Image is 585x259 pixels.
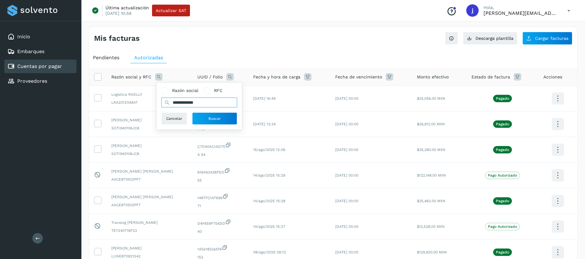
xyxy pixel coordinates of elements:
[417,199,445,203] span: $25,462.00 MXN
[253,173,285,178] span: 14/ago/2025 15:29
[543,74,562,80] span: Acciones
[417,250,447,254] span: $129,920.00 MXN
[197,244,243,252] span: 1d5e1833a5f6
[335,96,358,101] span: [DATE] 00:00
[156,8,186,13] span: Actualizar SAT
[335,122,358,126] span: [DATE] 00:00
[111,220,187,225] span: Translog [PERSON_NAME]
[417,173,446,178] span: $122,148.00 MXN
[111,253,187,259] span: LUNE870921S42
[488,173,517,178] p: Pago Autorizado
[476,36,513,40] span: Descarga plantilla
[253,199,285,203] span: 14/ago/2025 15:28
[472,74,510,80] span: Estado de factura
[152,5,190,16] button: Actualizar SAT
[111,92,187,97] span: Logística RADLLY
[111,117,187,123] span: [PERSON_NAME]
[111,125,187,131] span: SOTI940106JC8
[197,203,243,209] span: 71
[94,34,140,43] h4: Mis facturas
[535,36,568,40] span: Cargar facturas
[335,173,358,178] span: [DATE] 00:00
[111,151,187,157] span: SOTI940106JC8
[17,34,30,40] a: Inicio
[335,148,358,152] span: [DATE] 00:00
[417,96,445,101] span: $25,056.00 MXN
[197,178,243,183] span: 55
[253,122,276,126] span: [DATE] 13:34
[496,96,509,101] p: Pagado
[111,74,151,80] span: Razón social y RFC
[111,169,187,174] span: [PERSON_NAME] [PERSON_NAME]
[488,224,517,229] p: Pago Autorizado
[17,48,44,54] a: Embarques
[253,224,285,229] span: 14/ago/2025 15:27
[417,74,449,80] span: Monto efectivo
[4,60,76,73] div: Cuentas por pagar
[134,55,163,61] span: Autorizadas
[197,193,243,201] span: 1487FC1A7696
[522,32,572,45] button: Cargar facturas
[335,250,358,254] span: [DATE] 00:00
[197,168,243,175] span: 616A6343BFED
[496,250,509,254] p: Pagado
[463,32,517,45] button: Descarga plantilla
[335,224,358,229] span: [DATE] 00:00
[93,55,119,61] span: Pendientes
[417,148,445,152] span: $35,380.00 MXN
[111,228,187,233] span: TEY240716F23
[111,194,187,200] span: [PERSON_NAME] [PERSON_NAME]
[105,5,149,10] p: Última actualización
[105,10,132,16] p: [DATE] 10:58
[4,30,76,44] div: Inicio
[496,122,509,126] p: Pagado
[484,5,558,10] p: Hola,
[253,96,276,101] span: [DATE] 16:44
[197,74,223,80] span: UUID / Folio
[335,199,358,203] span: [DATE] 00:00
[335,74,382,80] span: Fecha de vencimiento
[17,78,47,84] a: Proveedores
[496,199,509,203] p: Pagado
[17,63,62,69] a: Cuentas por pagar
[4,45,76,58] div: Embarques
[417,122,445,126] span: $26,912.00 MXN
[111,245,187,251] span: [PERSON_NAME]
[111,202,187,208] span: AACE870502PF7
[417,224,445,229] span: $12,528.00 MXN
[253,74,300,80] span: Fecha y hora de carga
[111,143,187,148] span: [PERSON_NAME]
[253,148,285,152] span: 15/ago/2025 12:06
[197,152,243,157] span: A 54
[197,219,243,226] span: D4F659F754DD
[197,142,243,149] span: C7D40AC1AD75
[111,177,187,182] span: AACE870502PF7
[111,100,187,105] span: LRA201210MA7
[4,74,76,88] div: Proveedores
[496,148,509,152] p: Pagado
[253,250,286,254] span: 08/ago/2025 09:12
[197,229,243,234] span: 40
[484,10,558,16] p: joseluis@enviopack.com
